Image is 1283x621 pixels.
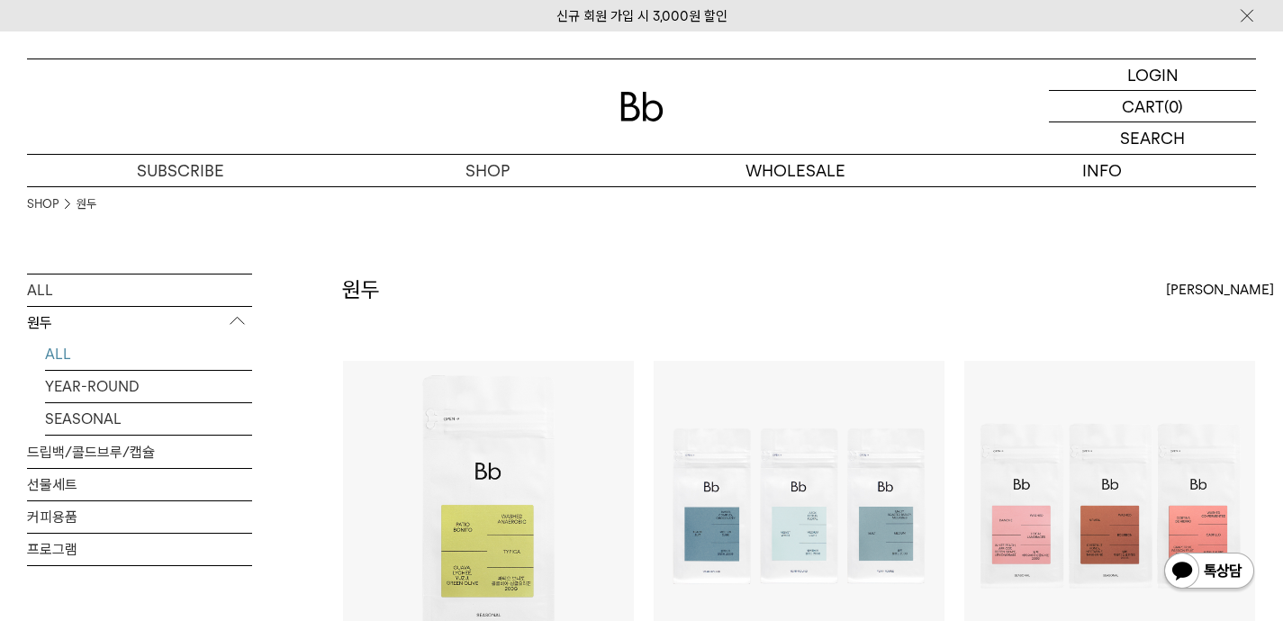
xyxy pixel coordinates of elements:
a: SUBSCRIBE [27,155,334,186]
p: WHOLESALE [642,155,949,186]
p: INFO [949,155,1256,186]
a: CART (0) [1049,91,1256,122]
a: SHOP [27,195,59,213]
p: CART [1122,91,1164,121]
a: SEASONAL [45,403,252,435]
img: 카카오톡 채널 1:1 채팅 버튼 [1162,551,1256,594]
a: 원두 [77,195,96,213]
p: 원두 [27,307,252,339]
a: ALL [45,338,252,370]
p: SEARCH [1120,122,1185,154]
p: LOGIN [1127,59,1179,90]
a: 드립백/콜드브루/캡슐 [27,436,252,468]
a: 커피용품 [27,501,252,533]
img: 로고 [620,92,664,121]
a: YEAR-ROUND [45,371,252,402]
a: LOGIN [1049,59,1256,91]
a: 선물세트 [27,469,252,500]
h2: 원두 [342,274,380,305]
a: 신규 회원 가입 시 3,000원 할인 [556,8,727,24]
a: 프로그램 [27,534,252,565]
span: [PERSON_NAME] [1166,279,1274,301]
a: ALL [27,274,252,306]
a: SHOP [334,155,641,186]
p: (0) [1164,91,1183,121]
